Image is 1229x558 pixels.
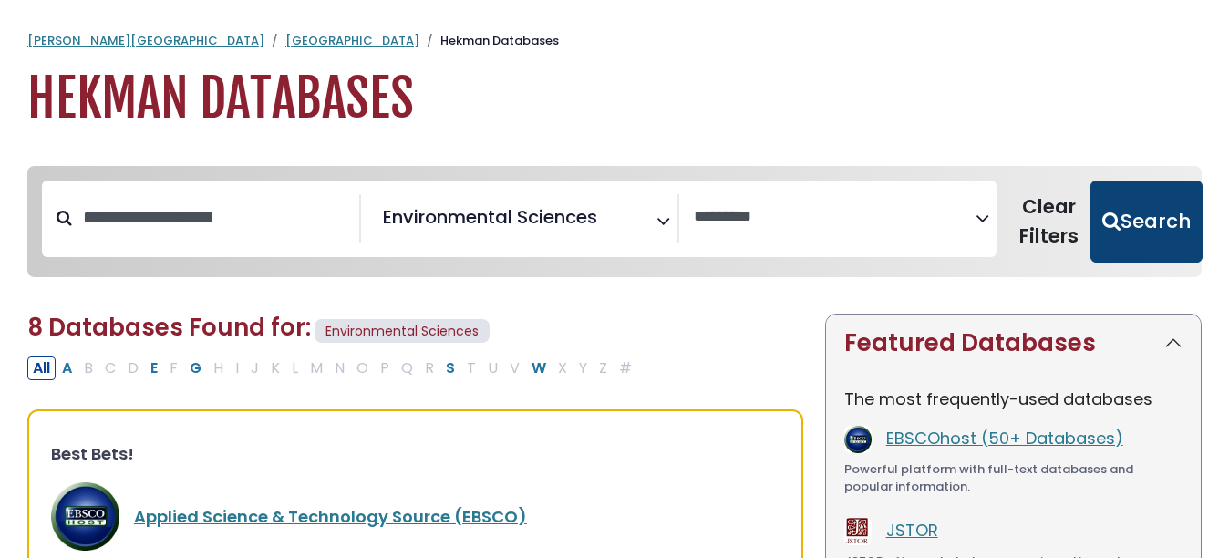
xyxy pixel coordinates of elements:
[601,213,614,232] textarea: Search
[419,32,559,50] li: Hekman Databases
[1090,181,1203,263] button: Submit for Search Results
[27,311,311,344] span: 8 Databases Found for:
[694,208,976,227] textarea: Search
[51,444,780,464] h3: Best Bets!
[134,505,527,528] a: Applied Science & Technology Source (EBSCO)
[27,166,1202,277] nav: Search filters
[315,319,490,344] span: Environmental Sciences
[1007,181,1090,263] button: Clear Filters
[27,32,1202,50] nav: breadcrumb
[145,356,163,380] button: Filter Results E
[72,202,359,232] input: Search database by title or keyword
[886,519,938,542] a: JSTOR
[383,203,597,231] span: Environmental Sciences
[844,387,1183,411] p: The most frequently-used databases
[27,32,264,49] a: [PERSON_NAME][GEOGRAPHIC_DATA]
[440,356,460,380] button: Filter Results S
[27,68,1202,129] h1: Hekman Databases
[826,315,1201,372] button: Featured Databases
[57,356,77,380] button: Filter Results A
[376,203,597,231] li: Environmental Sciences
[27,356,56,380] button: All
[27,356,639,378] div: Alpha-list to filter by first letter of database name
[886,427,1123,449] a: EBSCOhost (50+ Databases)
[184,356,207,380] button: Filter Results G
[285,32,419,49] a: [GEOGRAPHIC_DATA]
[526,356,552,380] button: Filter Results W
[844,460,1183,496] div: Powerful platform with full-text databases and popular information.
